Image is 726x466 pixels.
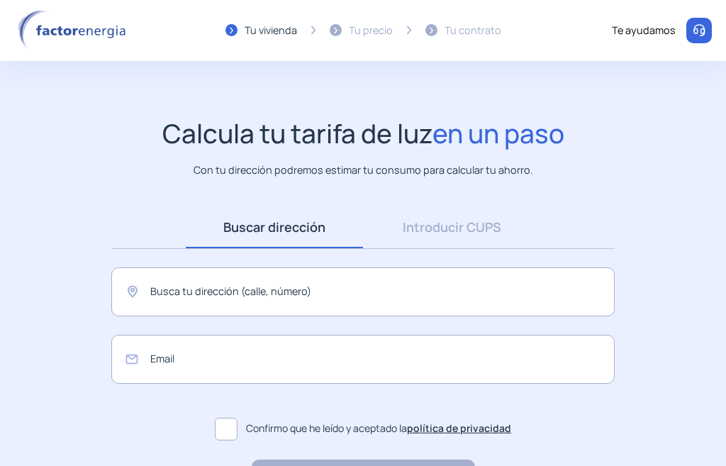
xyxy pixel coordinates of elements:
p: Con tu dirección podremos estimar tu consumo para calcular tu ahorro. [194,162,533,178]
div: Tu contrato [445,22,501,38]
span: en un paso [432,116,564,151]
span: Confirmo que he leído y aceptado la [246,421,511,436]
h1: Calcula tu tarifa de luz [162,118,564,149]
a: Buscar dirección [186,206,363,248]
div: Tu precio [349,22,393,38]
a: política de privacidad [407,421,511,435]
a: Introducir CUPS [363,206,540,248]
img: logo factor [14,10,135,51]
div: Tu vivienda [245,22,297,38]
img: llamar [692,23,706,38]
div: Te ayudamos [612,22,676,38]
